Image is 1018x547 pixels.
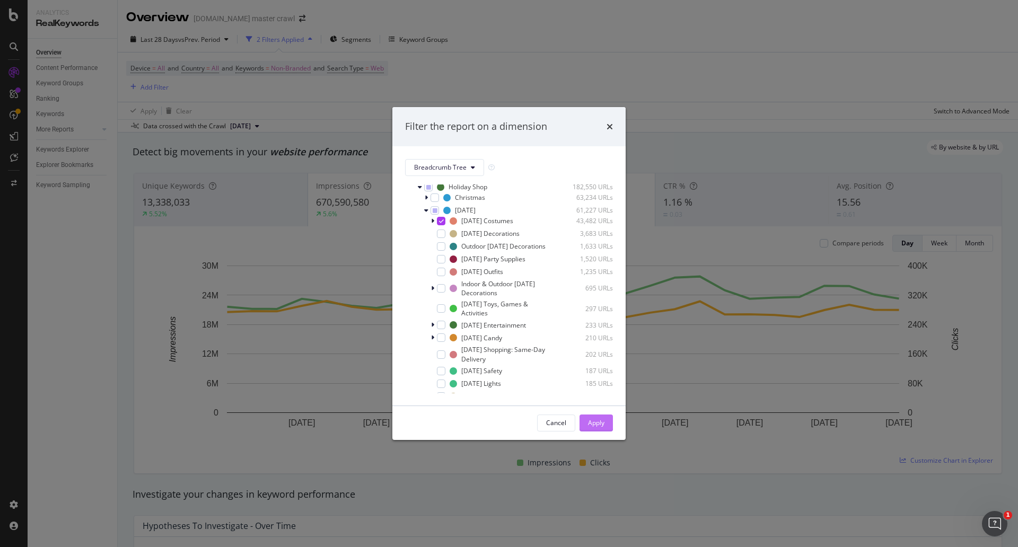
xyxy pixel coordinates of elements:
div: 185 URLs [561,379,613,388]
div: 1,520 URLs [561,254,613,263]
div: 3,683 URLs [561,229,613,238]
div: [DATE] Shopping: Same-Day Delivery [461,346,554,364]
div: Filter the report on a dimension [405,120,547,134]
span: Breadcrumb Tree [414,163,467,172]
div: 202 URLs [569,350,613,359]
div: 61,227 URLs [561,206,613,215]
div: Holiday Shop [449,182,487,191]
button: Apply [580,414,613,431]
div: 1,235 URLs [561,267,613,276]
div: 182,550 URLs [561,182,613,191]
div: Outdoor [DATE] Decorations [461,242,546,251]
button: Breadcrumb Tree [405,159,484,176]
div: [DATE] Costumes [461,216,513,225]
div: 210 URLs [561,333,613,342]
div: [DATE] Party Foods [461,392,518,401]
div: modal [392,107,626,440]
iframe: Intercom live chat [982,511,1007,536]
div: [DATE] Outfits [461,267,503,276]
div: 63,234 URLs [561,193,613,202]
div: 297 URLs [565,304,613,313]
div: times [607,120,613,134]
div: Christmas [455,193,485,202]
div: [DATE] Lights [461,379,501,388]
div: Indoor & Outdoor [DATE] Decorations [461,279,555,297]
div: 185 URLs [561,392,613,401]
div: Cancel [546,418,566,427]
div: [DATE] Party Supplies [461,254,525,263]
div: 695 URLs [569,284,613,293]
span: 1 [1004,511,1012,519]
div: [DATE] Candy [461,333,502,342]
div: [DATE] [455,206,476,215]
div: [DATE] Safety [461,366,502,375]
div: 233 URLs [561,321,613,330]
div: 43,482 URLs [561,216,613,225]
div: 1,633 URLs [561,242,613,251]
button: Cancel [537,414,575,431]
div: Apply [588,418,604,427]
div: [DATE] Entertainment [461,321,526,330]
div: [DATE] Toys, Games & Activities [461,299,550,317]
div: [DATE] Decorations [461,229,520,238]
div: 187 URLs [561,366,613,375]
